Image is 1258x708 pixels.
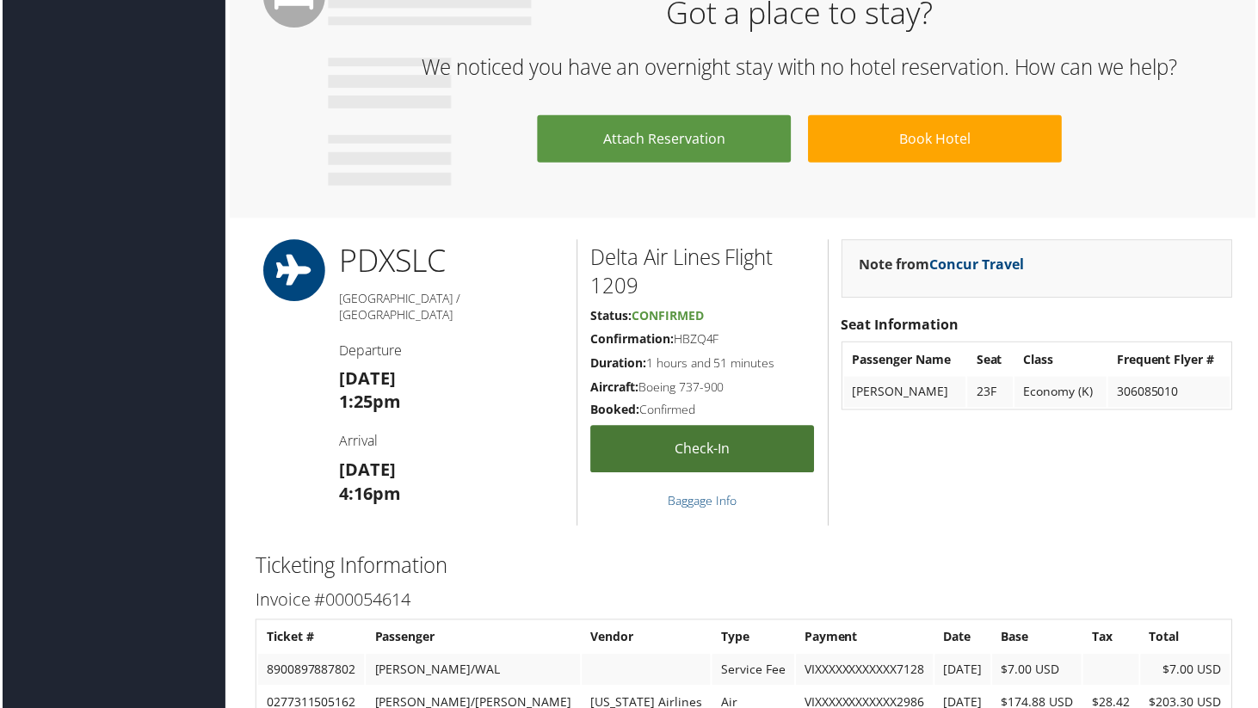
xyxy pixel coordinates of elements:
h5: HBZQ4F [590,331,816,348]
a: Attach Reservation [537,115,792,163]
strong: 1:25pm [337,391,399,415]
td: $7.00 USD [994,656,1083,687]
strong: 4:16pm [337,483,399,507]
strong: Booked: [590,403,639,419]
th: Seat [969,345,1014,376]
td: Economy (K) [1016,378,1108,409]
th: Ticket # [256,624,363,655]
th: Base [994,624,1083,655]
th: Type [712,624,794,655]
th: Tax [1085,624,1140,655]
th: Date [936,624,992,655]
h3: Invoice #000054614 [254,590,1235,614]
th: Frequent Flyer # [1110,345,1232,376]
a: Concur Travel [931,255,1026,274]
h2: Ticketing Information [254,552,1235,582]
a: Baggage Info [669,494,737,510]
strong: Aircraft: [590,379,638,396]
strong: Confirmation: [590,331,674,348]
h5: Confirmed [590,403,816,420]
h4: Arrival [337,433,564,452]
a: Book Hotel [809,115,1064,163]
td: [PERSON_NAME]/WAL [365,656,580,687]
td: $7.00 USD [1143,656,1232,687]
th: Passenger [365,624,580,655]
td: [DATE] [936,656,992,687]
strong: [DATE] [337,367,394,391]
th: Passenger Name [845,345,968,376]
a: Check-in [590,427,816,474]
h5: [GEOGRAPHIC_DATA] / [GEOGRAPHIC_DATA] [337,291,564,324]
strong: Seat Information [842,316,960,335]
strong: [DATE] [337,459,394,483]
h4: Departure [337,342,564,360]
span: Confirmed [632,308,704,324]
th: Vendor [582,624,711,655]
h2: Delta Air Lines Flight 1209 [590,243,816,301]
td: 306085010 [1110,378,1232,409]
td: 23F [969,378,1014,409]
th: Class [1016,345,1108,376]
h1: PDX SLC [337,240,564,283]
strong: Status: [590,308,632,324]
td: Service Fee [712,656,794,687]
th: Total [1143,624,1232,655]
h5: Boeing 737-900 [590,379,816,397]
th: Payment [797,624,934,655]
strong: Duration: [590,355,646,372]
strong: Note from [860,255,1026,274]
td: VIXXXXXXXXXXXX7128 [797,656,934,687]
h5: 1 hours and 51 minutes [590,355,816,372]
td: 8900897887802 [256,656,363,687]
td: [PERSON_NAME] [845,378,968,409]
